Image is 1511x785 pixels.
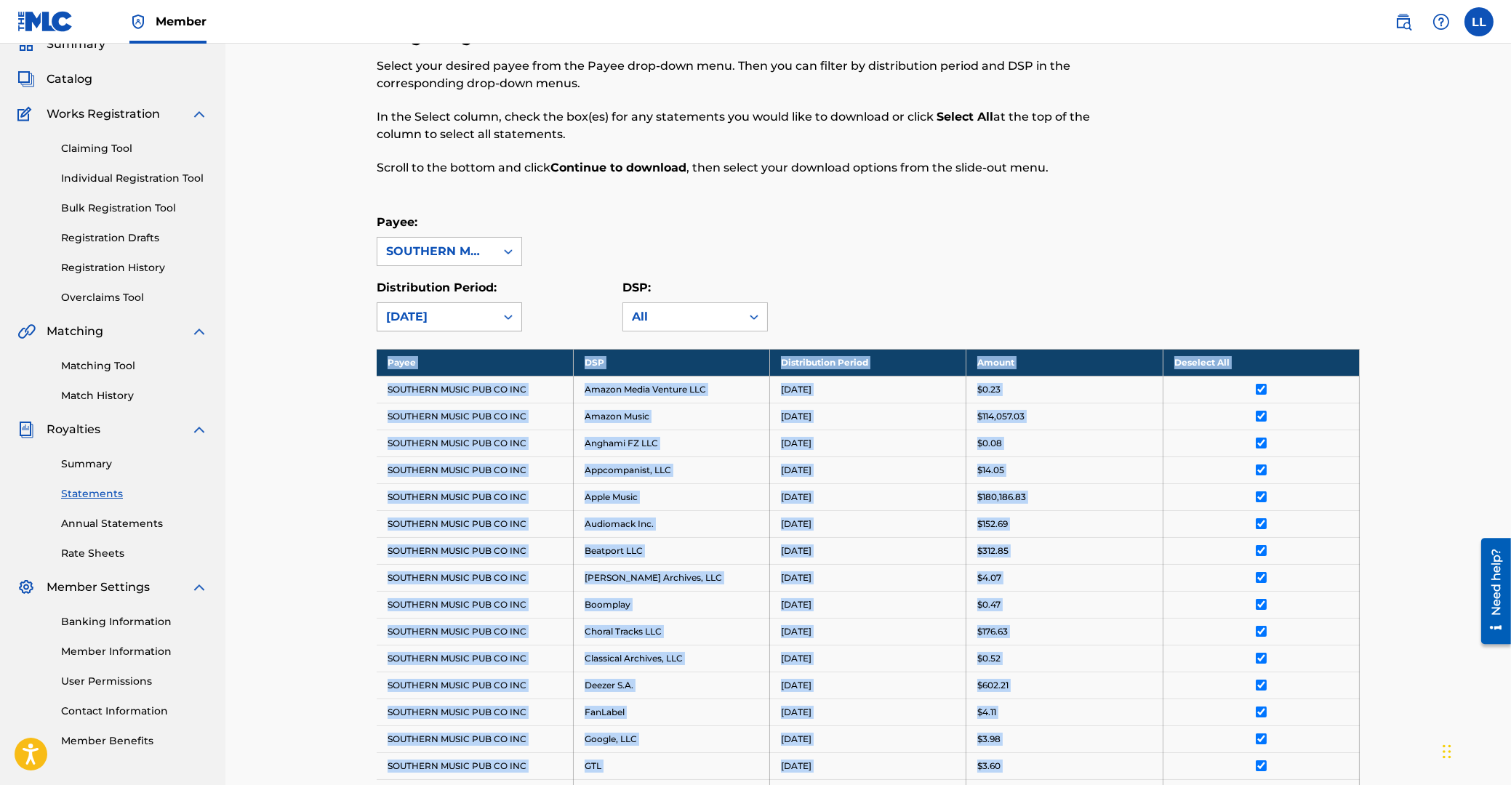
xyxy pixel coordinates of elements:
a: Bulk Registration Tool [61,201,208,216]
a: Public Search [1389,7,1418,36]
img: Top Rightsholder [129,13,147,31]
span: Summary [47,36,105,53]
td: SOUTHERN MUSIC PUB CO INC [377,510,573,537]
td: Amazon Media Venture LLC [573,376,769,403]
td: [DATE] [770,537,966,564]
td: SOUTHERN MUSIC PUB CO INC [377,537,573,564]
img: Royalties [17,421,35,438]
img: expand [191,323,208,340]
a: Individual Registration Tool [61,171,208,186]
p: Scroll to the bottom and click , then select your download options from the slide-out menu. [377,159,1134,177]
th: Distribution Period [770,349,966,376]
img: Catalog [17,71,35,88]
label: DSP: [622,281,651,294]
p: $3.98 [977,733,1001,746]
td: Audiomack Inc. [573,510,769,537]
p: $3.60 [977,760,1001,773]
td: Boomplay [573,591,769,618]
img: expand [191,421,208,438]
td: Anghami FZ LLC [573,430,769,456]
td: SOUTHERN MUSIC PUB CO INC [377,456,573,483]
td: Beatport LLC [573,537,769,564]
p: In the Select column, check the box(es) for any statements you would like to download or click at... [377,108,1134,143]
td: SOUTHERN MUSIC PUB CO INC [377,725,573,752]
a: Registration Drafts [61,230,208,246]
a: User Permissions [61,674,208,689]
th: Amount [966,349,1163,376]
p: $14.05 [977,464,1004,477]
a: Summary [61,456,208,472]
img: Summary [17,36,35,53]
span: Catalog [47,71,92,88]
td: Choral Tracks LLC [573,618,769,645]
td: SOUTHERN MUSIC PUB CO INC [377,564,573,591]
div: SOUTHERN MUSIC PUB CO INC [386,243,486,260]
td: SOUTHERN MUSIC PUB CO INC [377,699,573,725]
th: Deselect All [1163,349,1359,376]
td: [DATE] [770,672,966,699]
td: SOUTHERN MUSIC PUB CO INC [377,645,573,672]
img: expand [191,579,208,596]
a: Rate Sheets [61,546,208,561]
p: $176.63 [977,625,1008,638]
p: $602.21 [977,679,1009,692]
p: $152.69 [977,518,1008,531]
td: SOUTHERN MUSIC PUB CO INC [377,483,573,510]
a: Match History [61,388,208,403]
span: Matching [47,323,103,340]
td: SOUTHERN MUSIC PUB CO INC [377,752,573,779]
strong: Select All [937,110,993,124]
img: Works Registration [17,105,36,123]
td: Amazon Music [573,403,769,430]
td: SOUTHERN MUSIC PUB CO INC [377,430,573,456]
p: $0.47 [977,598,1001,611]
p: $114,057.03 [977,410,1025,423]
a: Claiming Tool [61,141,208,156]
div: Help [1427,7,1456,36]
img: Member Settings [17,579,35,596]
p: $4.07 [977,571,1001,584]
div: Drag [1443,730,1451,773]
a: Contact Information [61,704,208,719]
img: expand [191,105,208,123]
td: [DATE] [770,483,966,510]
span: Royalties [47,421,100,438]
td: [DATE] [770,403,966,430]
th: DSP [573,349,769,376]
img: MLC Logo [17,11,73,32]
td: Deezer S.A. [573,672,769,699]
a: Member Information [61,644,208,659]
td: SOUTHERN MUSIC PUB CO INC [377,376,573,403]
td: SOUTHERN MUSIC PUB CO INC [377,591,573,618]
a: Matching Tool [61,358,208,374]
td: [DATE] [770,725,966,752]
p: Select your desired payee from the Payee drop-down menu. Then you can filter by distribution peri... [377,57,1134,92]
td: SOUTHERN MUSIC PUB CO INC [377,672,573,699]
td: GTL [573,752,769,779]
strong: Continue to download [550,161,686,174]
td: SOUTHERN MUSIC PUB CO INC [377,403,573,430]
p: $312.85 [977,544,1009,557]
a: CatalogCatalog [17,71,92,88]
p: $0.08 [977,437,1002,450]
iframe: Chat Widget [1438,715,1511,785]
td: [DATE] [770,430,966,456]
a: Annual Statements [61,516,208,531]
td: [DATE] [770,752,966,779]
iframe: Resource Center [1470,531,1511,652]
p: $0.23 [977,383,1001,396]
a: Statements [61,486,208,502]
td: [DATE] [770,618,966,645]
label: Distribution Period: [377,281,497,294]
a: Member Benefits [61,733,208,749]
div: [DATE] [386,308,486,326]
th: Payee [377,349,573,376]
td: Appcompanist, LLC [573,456,769,483]
td: Apple Music [573,483,769,510]
p: $180,186.83 [977,491,1026,504]
img: Matching [17,323,36,340]
div: All [632,308,732,326]
td: FanLabel [573,699,769,725]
